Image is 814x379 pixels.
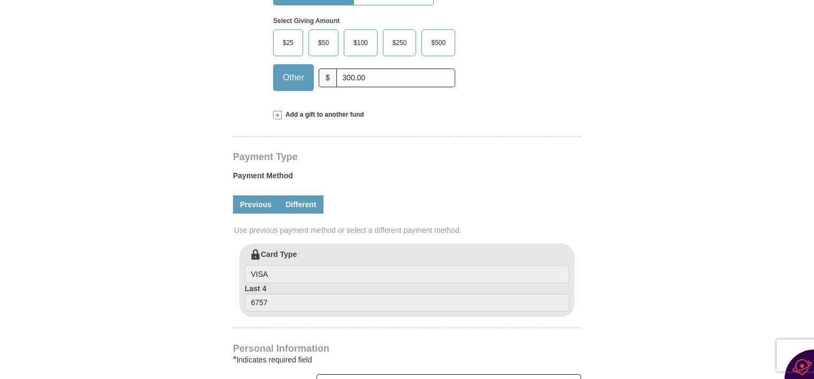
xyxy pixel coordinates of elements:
span: $ [319,69,337,87]
span: $100 [348,35,373,51]
a: Previous [233,195,278,214]
span: Add a gift to another fund [282,110,364,119]
span: $25 [277,35,299,51]
strong: Select Giving Amount [273,17,340,25]
span: $500 [426,35,451,51]
h4: Personal Information [233,344,581,353]
input: Last 4 [245,294,569,312]
input: Card Type [245,265,569,283]
label: Card Type [245,249,569,283]
span: Other [277,70,310,86]
label: Payment Method [233,170,581,186]
span: $250 [387,35,412,51]
div: Indicates required field [233,353,581,366]
span: Use previous payment method or select a different payment method. [234,225,582,236]
span: $50 [313,35,334,51]
label: Last 4 [245,283,569,312]
a: Different [278,195,323,214]
input: Other Amount [336,69,455,87]
h4: Payment Type [233,153,581,161]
